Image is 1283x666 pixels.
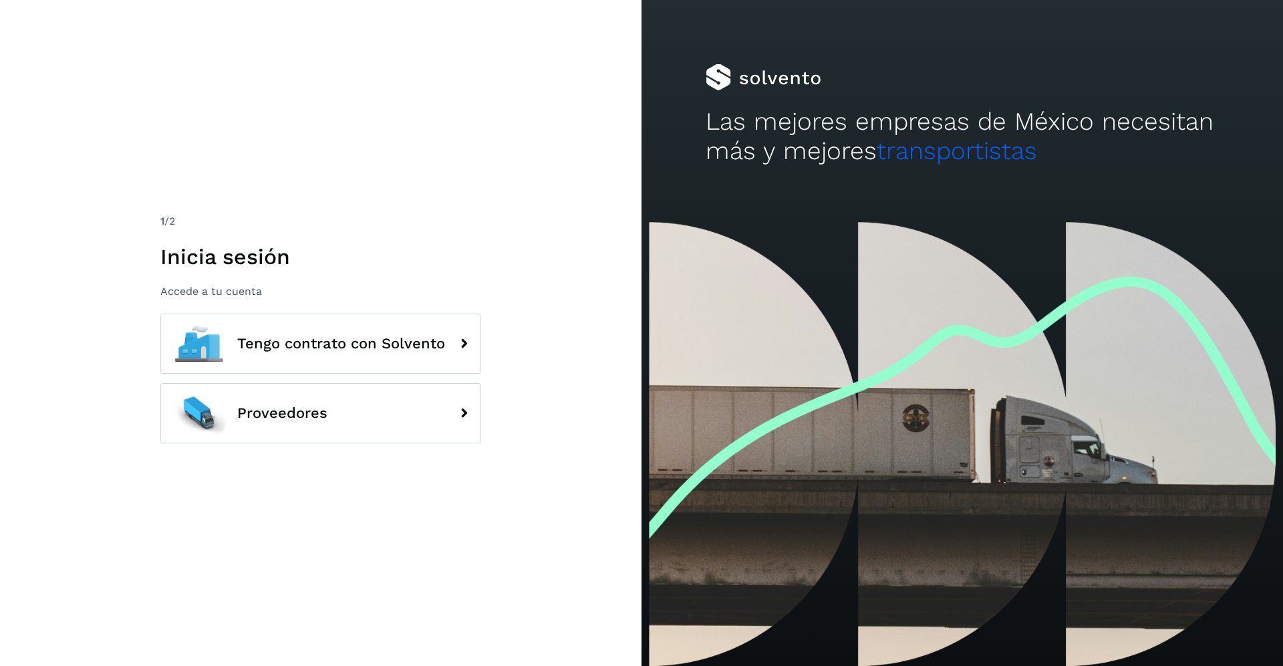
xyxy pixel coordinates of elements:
span: transportistas [877,136,1037,165]
button: Tengo contrato con Solvento [160,314,481,374]
button: Proveedores [160,383,481,443]
div: /2 [160,213,481,229]
span: 1 [160,215,164,227]
p: Accede a tu cuenta [160,285,481,298]
span: Proveedores [237,405,327,421]
h2: Las mejores empresas de México necesitan más y mejores [706,107,1219,166]
span: Tengo contrato con Solvento [237,336,445,352]
h1: Inicia sesión [160,244,481,269]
